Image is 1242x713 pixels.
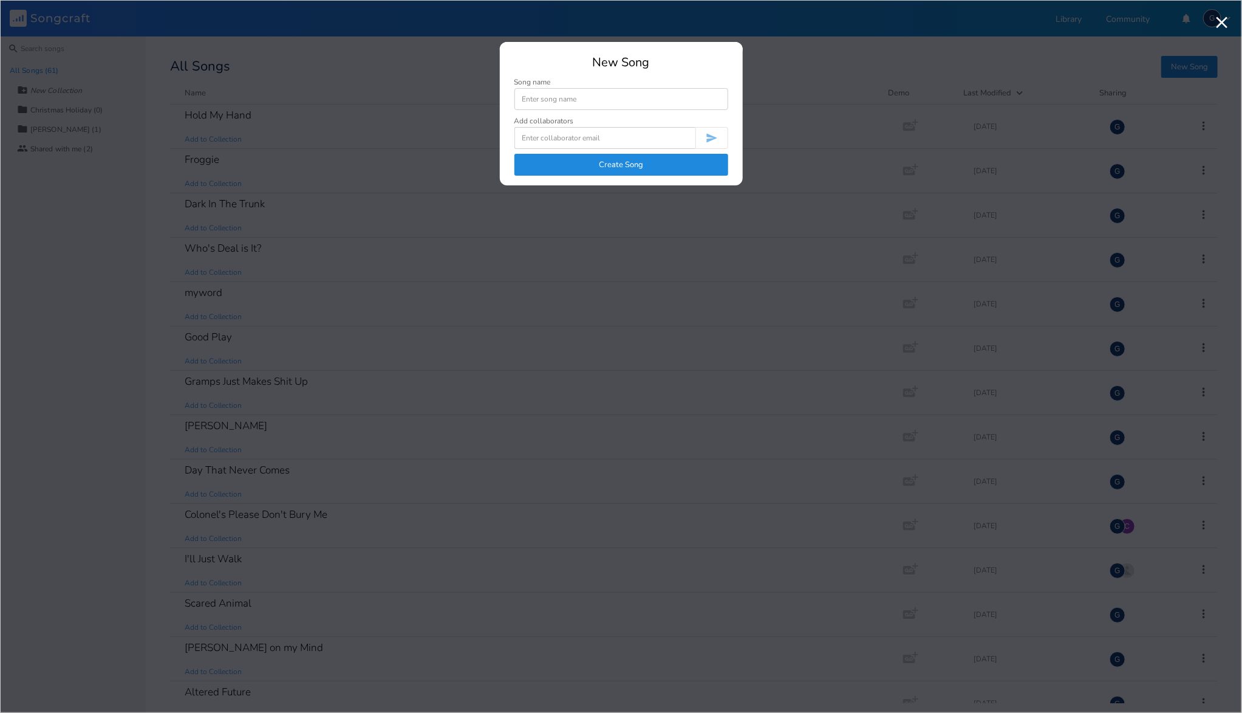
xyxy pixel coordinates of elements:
button: Invite [695,127,728,149]
div: Add collaborators [514,117,574,125]
div: New Song [514,57,728,69]
button: Create Song [514,154,728,176]
input: Enter collaborator email [514,127,695,149]
div: Song name [514,78,728,86]
input: Enter song name [514,88,728,110]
